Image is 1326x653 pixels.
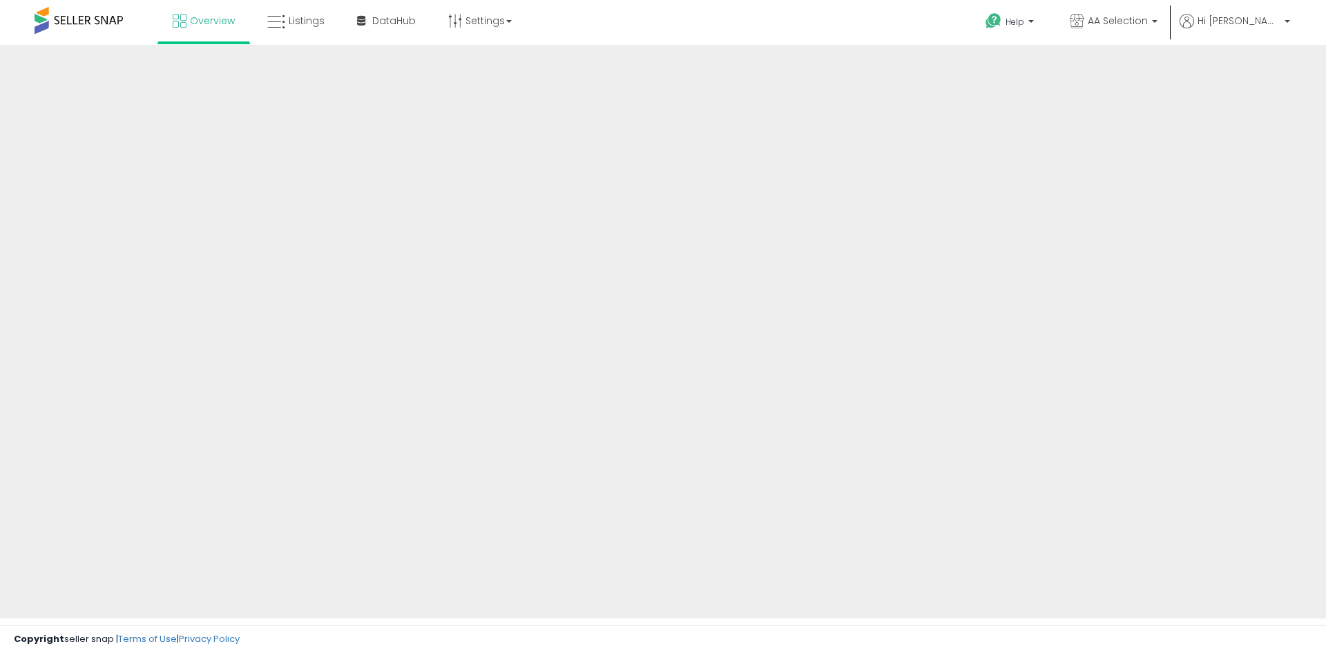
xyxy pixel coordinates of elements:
span: AA Selection [1088,14,1148,28]
a: Hi [PERSON_NAME] [1180,14,1290,45]
i: Get Help [985,12,1002,30]
span: DataHub [372,14,416,28]
span: Help [1006,16,1024,28]
span: Hi [PERSON_NAME] [1198,14,1280,28]
span: Listings [289,14,325,28]
a: Help [974,2,1048,45]
span: Overview [190,14,235,28]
